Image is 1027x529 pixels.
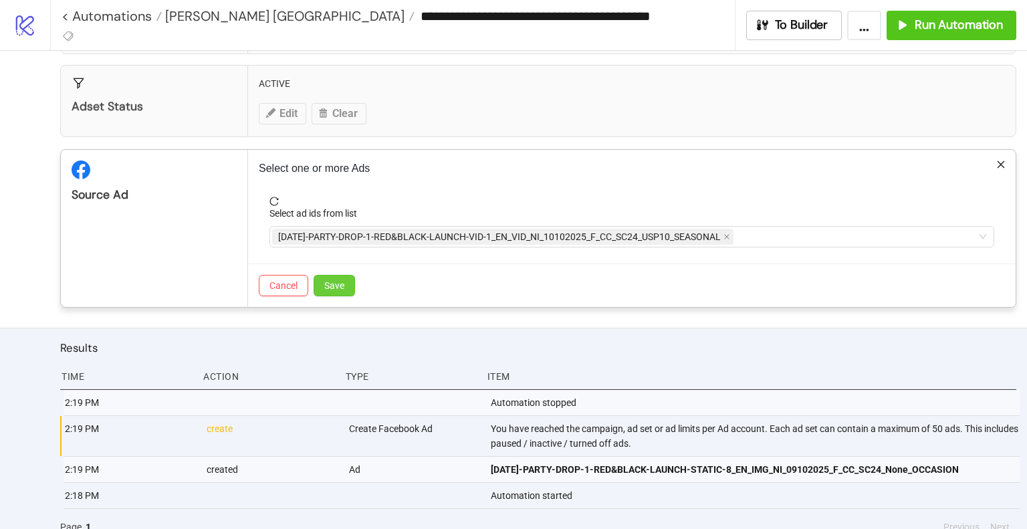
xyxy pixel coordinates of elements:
[847,11,881,40] button: ...
[344,364,477,389] div: Type
[489,390,1020,415] div: Automation stopped
[489,416,1020,456] div: You have reached the campaign, ad set or ad limits per Ad account. Each ad set can contain a maxi...
[205,457,338,482] div: created
[205,416,338,456] div: create
[269,280,298,291] span: Cancel
[72,187,237,203] div: Source Ad
[60,339,1016,356] h2: Results
[202,364,334,389] div: Action
[62,9,162,23] a: < Automations
[64,483,196,508] div: 2:18 PM
[324,280,344,291] span: Save
[746,11,842,40] button: To Builder
[491,462,959,477] span: [DATE]-PARTY-DROP-1-RED&BLACK-LAUNCH-STATIC-8_EN_IMG_NI_09102025_F_CC_SC24_None_OCCASION
[314,275,355,296] button: Save
[915,17,1003,33] span: Run Automation
[775,17,828,33] span: To Builder
[259,161,1005,177] p: Select one or more Ads
[64,457,196,482] div: 2:19 PM
[486,364,1016,389] div: Item
[162,9,415,23] a: [PERSON_NAME] [GEOGRAPHIC_DATA]
[723,233,730,240] span: close
[269,197,994,206] span: reload
[272,229,733,245] span: AD423-PARTY-DROP-1-RED&BLACK-LAUNCH-VID-1_EN_VID_NI_10102025_F_CC_SC24_USP10_SEASONAL
[491,457,1010,482] a: [DATE]-PARTY-DROP-1-RED&BLACK-LAUNCH-STATIC-8_EN_IMG_NI_09102025_F_CC_SC24_None_OCCASION
[162,7,405,25] span: [PERSON_NAME] [GEOGRAPHIC_DATA]
[60,364,193,389] div: Time
[259,275,308,296] button: Cancel
[887,11,1016,40] button: Run Automation
[348,416,480,456] div: Create Facebook Ad
[278,229,721,244] span: [DATE]-PARTY-DROP-1-RED&BLACK-LAUNCH-VID-1_EN_VID_NI_10102025_F_CC_SC24_USP10_SEASONAL
[64,416,196,456] div: 2:19 PM
[489,483,1020,508] div: Automation started
[269,206,366,221] label: Select ad ids from list
[348,457,480,482] div: Ad
[64,390,196,415] div: 2:19 PM
[996,160,1006,169] span: close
